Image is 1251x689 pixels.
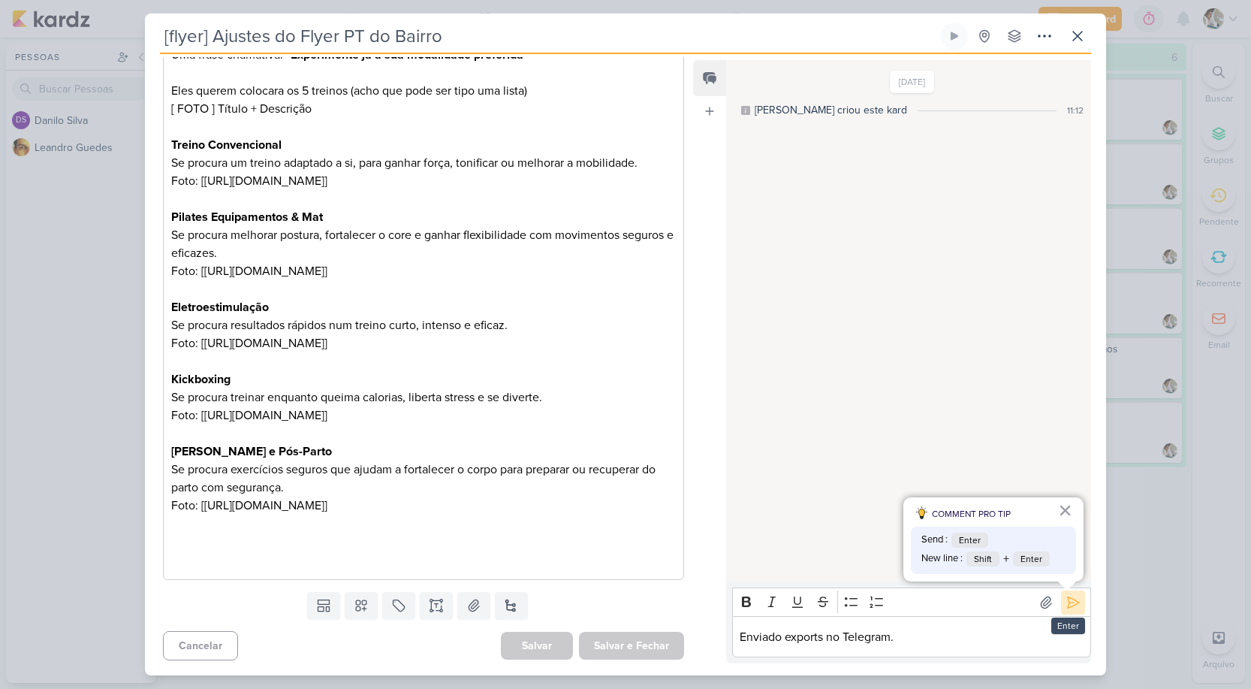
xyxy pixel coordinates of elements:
[163,631,238,660] button: Cancelar
[951,533,988,548] span: Enter
[171,208,676,280] p: Se procura melhorar postura, fortalecer o core e ganhar flexibilidade com movimentos seguros e ef...
[903,497,1084,582] div: dicas para comentário
[171,300,269,315] strong: Eletroestimulação
[948,30,960,42] div: Ligar relógio
[171,82,676,100] p: Eles querem colocara os 5 treinos (acho que pode ser tipo uma lista)
[171,443,676,515] p: Se procura exercícios seguros que ajudam a fortalecer o corpo para preparar ou recuperar do parto...
[171,100,676,118] p: [ FOTO ] Título + Descrição
[171,136,676,172] p: Se procura um treino adaptado a si, para ganhar força, tonificar ou melhorar a mobilidade.
[171,172,676,190] p: Foto: [[URL][DOMAIN_NAME]]
[171,372,231,387] strong: Kickboxing
[732,588,1091,617] div: Editor toolbar
[932,507,1011,521] span: COMMENT PRO TIP
[966,552,999,567] span: Shift
[1051,618,1085,634] div: Enter
[921,552,963,567] span: New line :
[921,533,948,548] span: Send :
[1013,552,1050,567] span: Enter
[740,628,1083,646] p: Enviado exports no Telegram.
[171,137,282,153] strong: Treino Convencional
[755,102,907,118] div: [PERSON_NAME] criou este kard
[732,616,1091,657] div: Editor editing area: main
[171,210,323,225] strong: Pilates Equipamentos & Mat
[160,23,938,50] input: Kard Sem Título
[1067,104,1084,117] div: 11:12
[171,298,676,352] p: Se procura resultados rápidos num treino curto, intenso e eficaz. Foto: [[URL][DOMAIN_NAME]]
[1003,550,1009,568] span: +
[171,444,332,459] strong: [PERSON_NAME] e Pós-Parto
[171,370,676,425] p: Se procura treinar enquanto queima calorias, liberta stress e se diverte. Foto: [[URL][DOMAIN_NAME]]
[1058,498,1072,522] button: Fechar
